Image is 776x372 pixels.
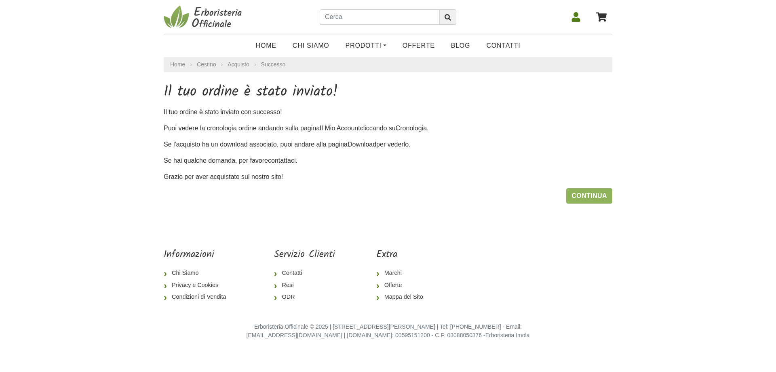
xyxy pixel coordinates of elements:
h5: Extra [376,249,430,261]
a: Download [348,141,376,148]
a: Erboristeria Imola [485,332,530,338]
iframe: fb:page Facebook Social Plugin [471,249,612,277]
a: Blog [443,38,479,54]
a: Prodotti [337,38,394,54]
a: Offerte [376,279,430,291]
p: Puoi vedere la cronologia ordine andando sulla pagina cliccando su . [164,123,612,133]
a: Chi Siamo [164,267,232,279]
a: Mappa del Sito [376,291,430,303]
nav: breadcrumb [164,57,612,72]
a: Successo [261,61,286,68]
a: Resi [274,279,335,291]
a: ODR [274,291,335,303]
a: Marchi [376,267,430,279]
a: Home [170,60,185,69]
small: Erboristeria Officinale © 2025 | [STREET_ADDRESS][PERSON_NAME] | Tel: [PHONE_NUMBER] - Email: [EM... [247,323,530,339]
a: Acquisto [228,60,249,69]
a: Continua [566,188,612,204]
p: Se hai qualche domanda, per favore . [164,156,612,166]
h5: Servizio Clienti [274,249,335,261]
a: contattaci [268,157,295,164]
img: Erboristeria Officinale [164,5,245,29]
a: Cestino [197,60,216,69]
a: Home [248,38,285,54]
a: Cronologia [396,125,427,132]
p: Grazie per aver acquistato sul nostro sito! [164,172,612,182]
a: Contatti [274,267,335,279]
a: Privacy e Cookies [164,279,232,291]
p: Il tuo ordine è stato inviato con successo! [164,107,612,117]
div: Se l'acquisto ha un download associato, puoi andare alla pagina per vederlo. [158,83,618,204]
a: Contatti [478,38,528,54]
input: Cerca [320,9,440,25]
a: OFFERTE [394,38,443,54]
a: Condizioni di Vendita [164,291,232,303]
h5: Informazioni [164,249,232,261]
a: Il Mio Account [320,125,360,132]
a: Chi Siamo [285,38,337,54]
h1: Il tuo ordine è stato inviato! [164,83,612,101]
